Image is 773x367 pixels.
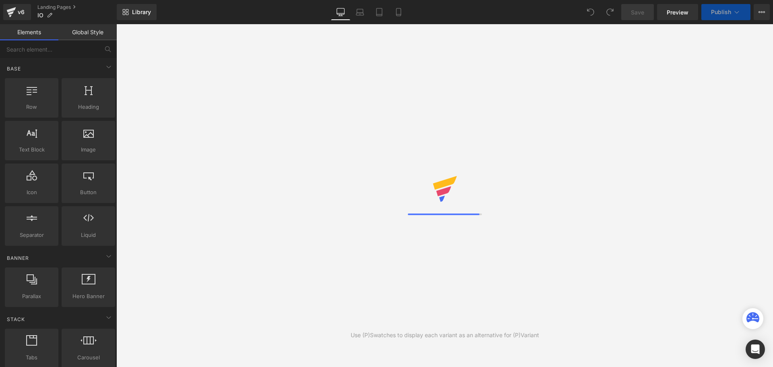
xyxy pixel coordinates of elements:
span: Stack [6,315,26,323]
a: Desktop [331,4,350,20]
a: New Library [117,4,157,20]
span: Button [64,188,113,197]
span: Image [64,145,113,154]
span: Base [6,65,22,73]
span: Tabs [7,353,56,362]
div: Use (P)Swatches to display each variant as an alternative for (P)Variant [351,331,539,340]
a: Preview [657,4,698,20]
span: Carousel [64,353,113,362]
span: Parallax [7,292,56,301]
span: IO [37,12,43,19]
a: Mobile [389,4,408,20]
a: Global Style [58,24,117,40]
span: Hero Banner [64,292,113,301]
span: Heading [64,103,113,111]
span: Row [7,103,56,111]
div: v6 [16,7,26,17]
button: Undo [583,4,599,20]
button: More [754,4,770,20]
div: Open Intercom Messenger [746,340,765,359]
button: Publish [701,4,750,20]
span: Liquid [64,231,113,239]
span: Publish [711,9,731,15]
span: Preview [667,8,688,17]
span: Separator [7,231,56,239]
span: Banner [6,254,30,262]
span: Save [631,8,644,17]
span: Library [132,8,151,16]
button: Redo [602,4,618,20]
span: Text Block [7,145,56,154]
a: v6 [3,4,31,20]
a: Tablet [370,4,389,20]
a: Landing Pages [37,4,117,10]
span: Icon [7,188,56,197]
a: Laptop [350,4,370,20]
